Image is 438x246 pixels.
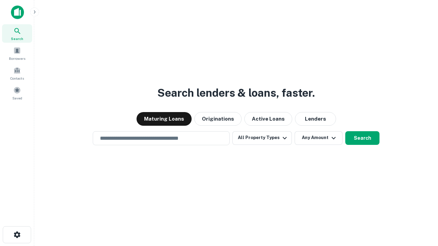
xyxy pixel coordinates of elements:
[10,76,24,81] span: Contacts
[12,95,22,101] span: Saved
[2,84,32,102] a: Saved
[11,5,24,19] img: capitalize-icon.png
[157,85,315,101] h3: Search lenders & loans, faster.
[11,36,23,41] span: Search
[295,112,336,126] button: Lenders
[194,112,242,126] button: Originations
[2,44,32,63] a: Borrowers
[345,131,379,145] button: Search
[404,169,438,202] iframe: Chat Widget
[244,112,292,126] button: Active Loans
[2,64,32,82] a: Contacts
[137,112,192,126] button: Maturing Loans
[9,56,25,61] span: Borrowers
[2,24,32,43] a: Search
[295,131,343,145] button: Any Amount
[232,131,292,145] button: All Property Types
